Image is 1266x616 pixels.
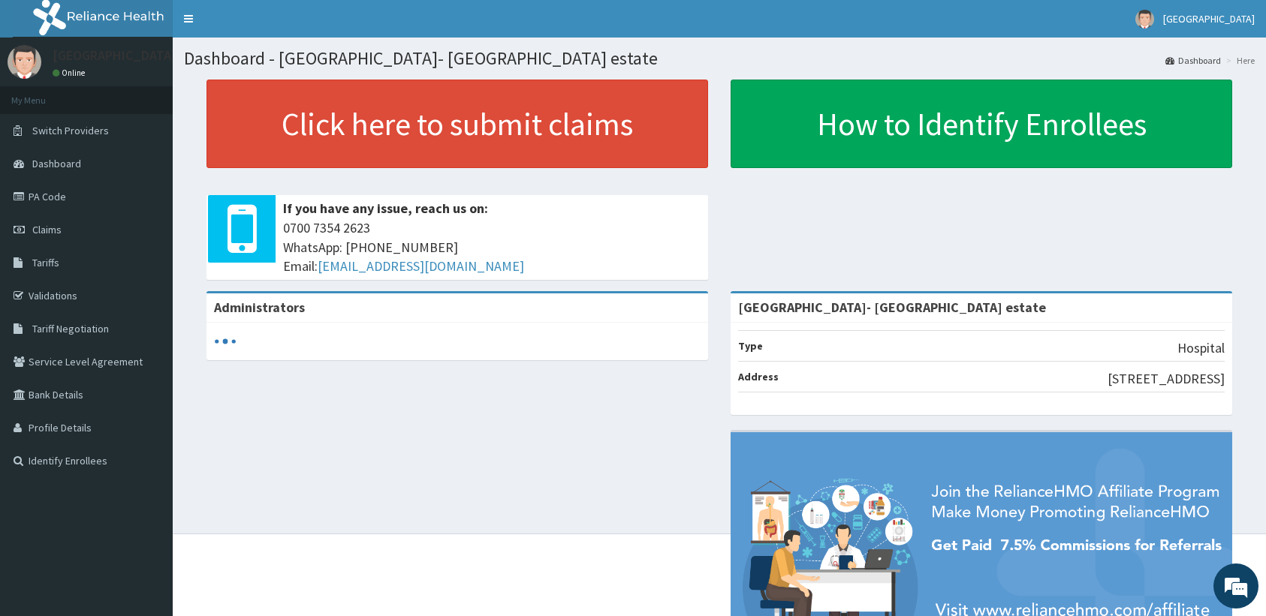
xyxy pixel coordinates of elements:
[8,45,41,79] img: User Image
[1177,338,1225,358] p: Hospital
[1135,10,1154,29] img: User Image
[1163,12,1255,26] span: [GEOGRAPHIC_DATA]
[738,339,763,353] b: Type
[283,200,488,217] b: If you have any issue, reach us on:
[731,80,1232,168] a: How to Identify Enrollees
[206,80,708,168] a: Click here to submit claims
[184,49,1255,68] h1: Dashboard - [GEOGRAPHIC_DATA]- [GEOGRAPHIC_DATA] estate
[318,257,524,275] a: [EMAIL_ADDRESS][DOMAIN_NAME]
[1165,54,1221,67] a: Dashboard
[214,330,237,353] svg: audio-loading
[32,157,81,170] span: Dashboard
[32,223,62,236] span: Claims
[214,299,305,316] b: Administrators
[32,322,109,335] span: Tariff Negotiation
[283,218,701,276] span: 0700 7354 2623 WhatsApp: [PHONE_NUMBER] Email:
[738,299,1046,316] strong: [GEOGRAPHIC_DATA]- [GEOGRAPHIC_DATA] estate
[1108,369,1225,389] p: [STREET_ADDRESS]
[738,370,779,383] b: Address
[32,124,109,137] span: Switch Providers
[53,68,89,78] a: Online
[53,49,176,62] p: [GEOGRAPHIC_DATA]
[1222,54,1255,67] li: Here
[32,256,59,269] span: Tariffs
